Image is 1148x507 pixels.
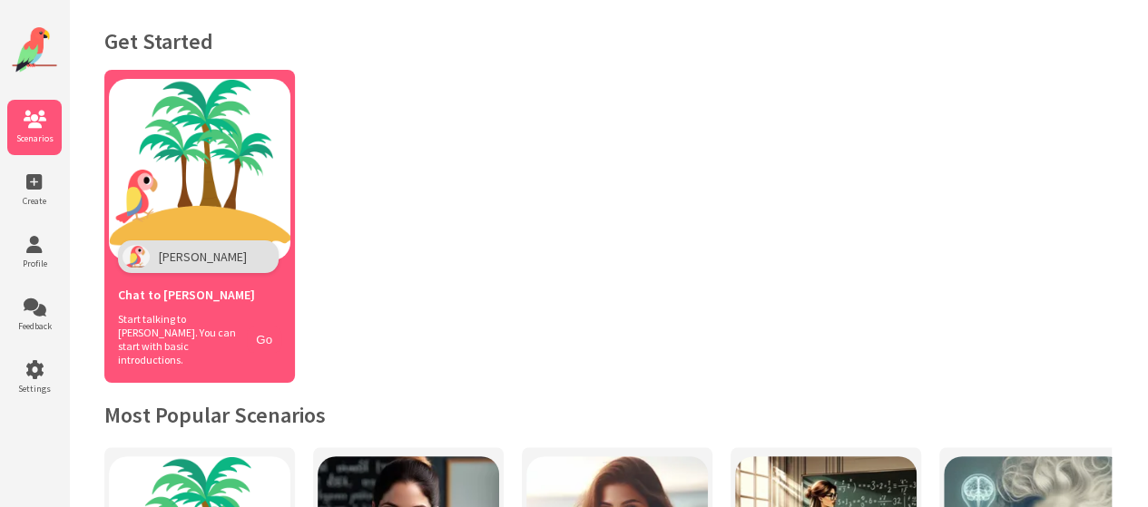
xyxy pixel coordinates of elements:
[7,195,62,207] span: Create
[104,27,1112,55] h1: Get Started
[109,79,290,260] img: Chat with Polly
[7,258,62,269] span: Profile
[123,245,150,268] img: Polly
[118,312,238,366] span: Start talking to [PERSON_NAME]. You can start with basic introductions.
[159,249,247,265] span: [PERSON_NAME]
[7,383,62,395] span: Settings
[118,287,255,303] span: Chat to [PERSON_NAME]
[7,132,62,144] span: Scenarios
[247,327,281,353] button: Go
[12,27,57,73] img: Website Logo
[104,401,1112,429] h2: Most Popular Scenarios
[7,320,62,332] span: Feedback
